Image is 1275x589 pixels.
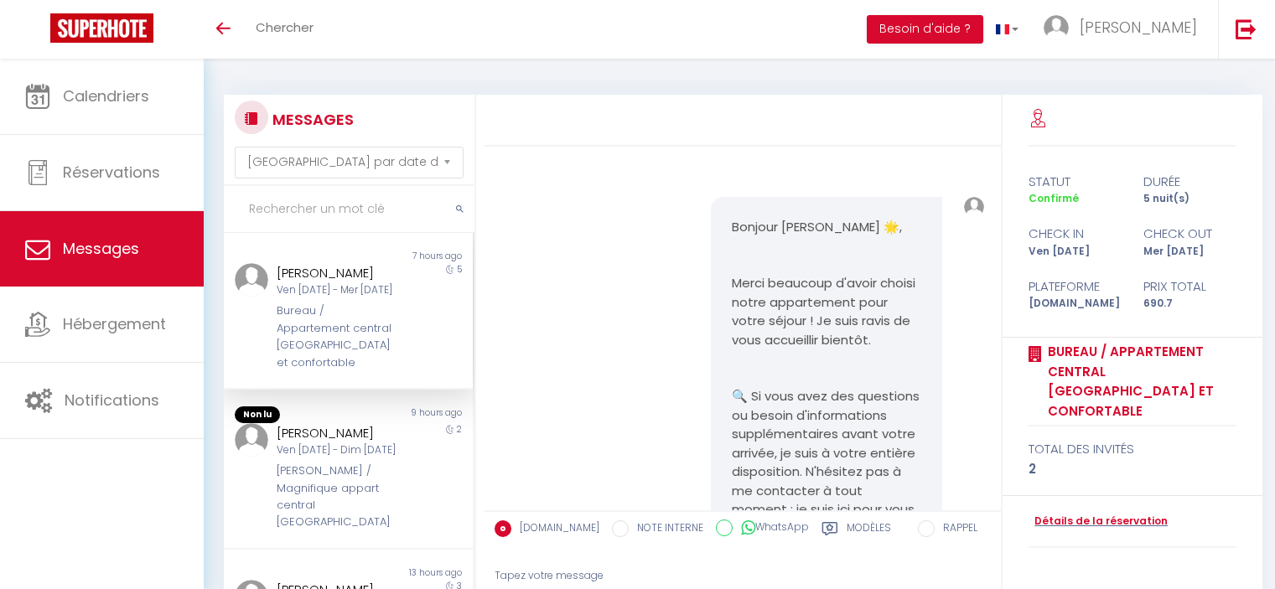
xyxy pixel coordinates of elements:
div: Ven [DATE] [1018,244,1132,260]
div: 7 hours ago [348,250,472,263]
div: check out [1132,224,1247,244]
input: Rechercher un mot clé [224,186,474,233]
div: total des invités [1029,439,1236,459]
h3: MESSAGES [268,101,354,138]
span: Hébergement [63,313,166,334]
a: Bureau / Appartement central [GEOGRAPHIC_DATA] et confortable [1042,342,1236,421]
img: logout [1236,18,1257,39]
div: Bureau / Appartement central [GEOGRAPHIC_DATA] et confortable [277,302,400,371]
div: 13 hours ago [348,566,472,580]
div: check in [1018,224,1132,244]
button: Besoin d'aide ? [867,15,983,44]
div: 690.7 [1132,296,1247,312]
span: [PERSON_NAME] [1080,17,1197,38]
span: Confirmé [1029,191,1079,205]
img: Super Booking [50,13,153,43]
span: Notifications [65,390,159,411]
div: [PERSON_NAME] [277,263,400,283]
p: Bonjour [PERSON_NAME] 🌟, [732,218,921,237]
img: ... [964,197,984,217]
div: 2 [1029,459,1236,479]
span: Non lu [235,406,280,423]
div: Ven [DATE] - Dim [DATE] [277,442,400,458]
img: ... [235,423,268,457]
div: statut [1018,172,1132,192]
div: [PERSON_NAME] / Magnifique appart central [GEOGRAPHIC_DATA] [277,462,400,531]
label: [DOMAIN_NAME] [511,520,599,539]
p: 🔍 Si vous avez des questions ou besoin d'informations supplémentaires avant votre arrivée, je sui... [732,387,921,576]
div: Prix total [1132,276,1247,297]
span: 5 [457,263,462,276]
label: NOTE INTERNE [629,520,703,539]
span: Chercher [256,18,314,36]
div: Mer [DATE] [1132,244,1247,260]
p: Merci beaucoup d'avoir choisi notre appartement pour votre séjour ! Je suis ravis de vous accueil... [732,274,921,349]
div: durée [1132,172,1247,192]
span: Réservations [63,162,160,183]
span: 2 [457,423,462,436]
a: Détails de la réservation [1029,514,1168,530]
div: [DOMAIN_NAME] [1018,296,1132,312]
div: 5 nuit(s) [1132,191,1247,207]
label: Modèles [847,520,891,541]
img: ... [235,263,268,297]
label: WhatsApp [733,519,809,538]
img: ... [1044,15,1069,40]
div: Plateforme [1018,276,1132,297]
div: Ven [DATE] - Mer [DATE] [277,282,400,298]
div: 9 hours ago [348,406,472,423]
span: Messages [63,238,139,259]
span: Calendriers [63,85,149,106]
label: RAPPEL [935,520,977,539]
div: [PERSON_NAME] [277,423,400,443]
